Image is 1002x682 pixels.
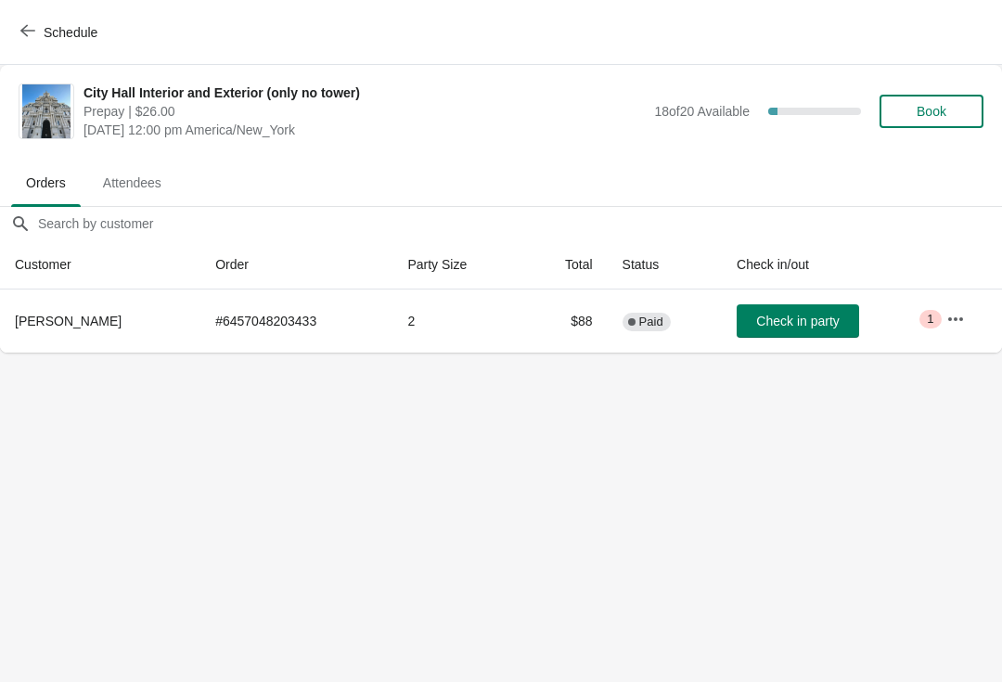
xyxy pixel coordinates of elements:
[44,25,97,40] span: Schedule
[880,95,983,128] button: Book
[88,166,176,199] span: Attendees
[200,290,392,353] td: # 6457048203433
[722,240,931,290] th: Check in/out
[37,207,1002,240] input: Search by customer
[200,240,392,290] th: Order
[927,312,933,327] span: 1
[15,314,122,328] span: [PERSON_NAME]
[523,240,607,290] th: Total
[917,104,946,119] span: Book
[756,314,839,328] span: Check in party
[83,121,645,139] span: [DATE] 12:00 pm America/New_York
[83,102,645,121] span: Prepay | $26.00
[392,240,523,290] th: Party Size
[11,166,81,199] span: Orders
[608,240,722,290] th: Status
[737,304,859,338] button: Check in party
[654,104,750,119] span: 18 of 20 Available
[639,315,663,329] span: Paid
[523,290,607,353] td: $88
[9,16,112,49] button: Schedule
[392,290,523,353] td: 2
[83,84,645,102] span: City Hall Interior and Exterior (only no tower)
[22,84,71,138] img: City Hall Interior and Exterior (only no tower)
